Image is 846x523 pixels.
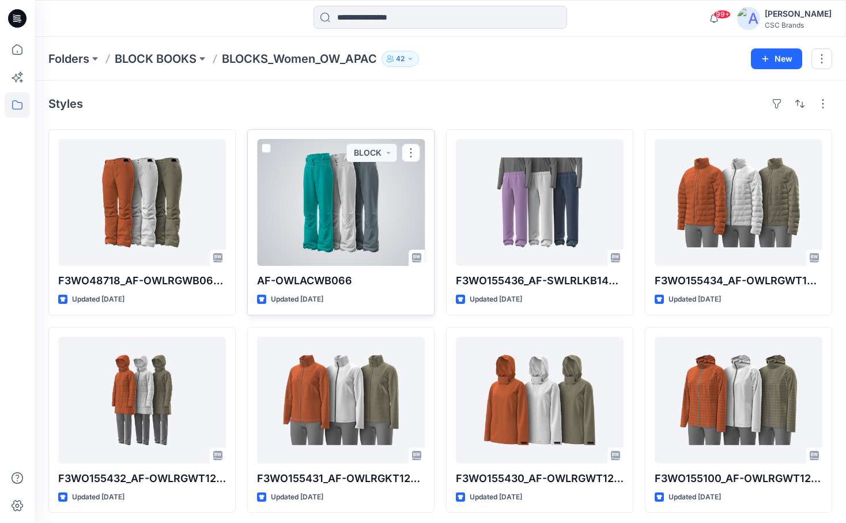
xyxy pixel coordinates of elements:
a: F3WO155436_AF-SWLRLKB140_F13_PAREL_VFA [456,139,624,266]
a: F3WO155100_AF-OWLRGWT124_F13_PAREG_VFA [655,337,822,464]
button: New [751,48,802,69]
div: CSC Brands [765,21,832,29]
a: F3WO155430_AF-OWLRGWT127_F13_PAREG_VFA [456,337,624,464]
span: 99+ [713,10,731,19]
p: AF-OWLACWB066 [257,273,425,289]
p: Updated [DATE] [669,294,721,306]
p: F3WO155436_AF-SWLRLKB140_F13_PAREL_VFA [456,273,624,289]
a: F3WO48718_AF-OWLRGWB066_F13_PAREG_VFA [58,139,226,266]
p: F3WO48718_AF-OWLRGWB066_F13_PAREG_VFA [58,273,226,289]
img: avatar [737,7,760,30]
p: F3WO155430_AF-OWLRGWT127_F13_PAREG_VFA [456,471,624,487]
a: F3WO155431_AF-OWLRGKT128_F13_PAREG_VFA [257,337,425,464]
p: Updated [DATE] [72,294,124,306]
button: 42 [382,51,419,67]
a: BLOCK BOOKS [115,51,197,67]
p: Updated [DATE] [72,491,124,503]
a: Folders [48,51,89,67]
p: F3WO155432_AF-OWLRGWT129_F13_PAREG_VFA [58,471,226,487]
p: Updated [DATE] [669,491,721,503]
a: F3WO155434_AF-OWLRGWT130_F13_PAREG_VFA [655,139,822,266]
div: [PERSON_NAME] [765,7,832,21]
a: AF-OWLACWB066 [257,139,425,266]
p: Updated [DATE] [271,491,323,503]
p: 42 [396,52,405,65]
a: F3WO155432_AF-OWLRGWT129_F13_PAREG_VFA [58,337,226,464]
p: F3WO155434_AF-OWLRGWT130_F13_PAREG_VFA [655,273,822,289]
p: F3WO155431_AF-OWLRGKT128_F13_PAREG_VFA [257,471,425,487]
p: F3WO155100_AF-OWLRGWT124_F13_PAREG_VFA [655,471,822,487]
p: Updated [DATE] [470,491,522,503]
p: Updated [DATE] [470,294,522,306]
p: Updated [DATE] [271,294,323,306]
p: BLOCKS_Women_OW_APAC [222,51,377,67]
h4: Styles [48,97,83,111]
